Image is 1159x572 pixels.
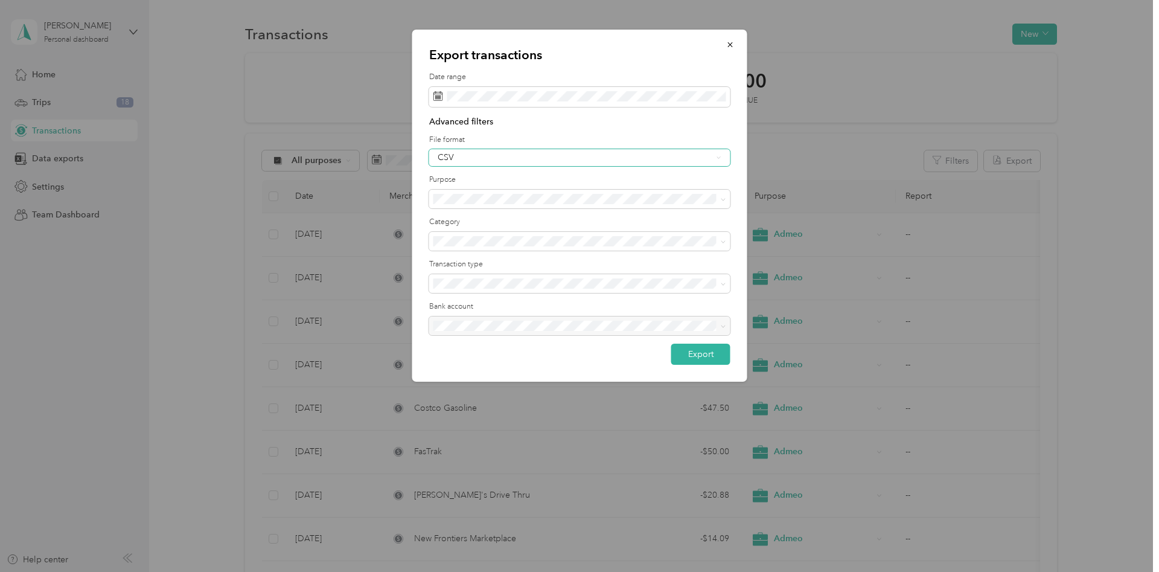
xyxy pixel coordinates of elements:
div: CSV [438,153,712,162]
button: Export [671,344,730,365]
label: Bank account [429,301,730,312]
label: File format [429,135,730,146]
p: Export transactions [429,47,730,63]
p: Advanced filters [429,115,730,128]
label: Transaction type [429,259,730,270]
label: Category [429,217,730,228]
label: Date range [429,72,730,83]
label: Purpose [429,175,730,185]
iframe: Everlance-gr Chat Button Frame [1091,504,1159,572]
